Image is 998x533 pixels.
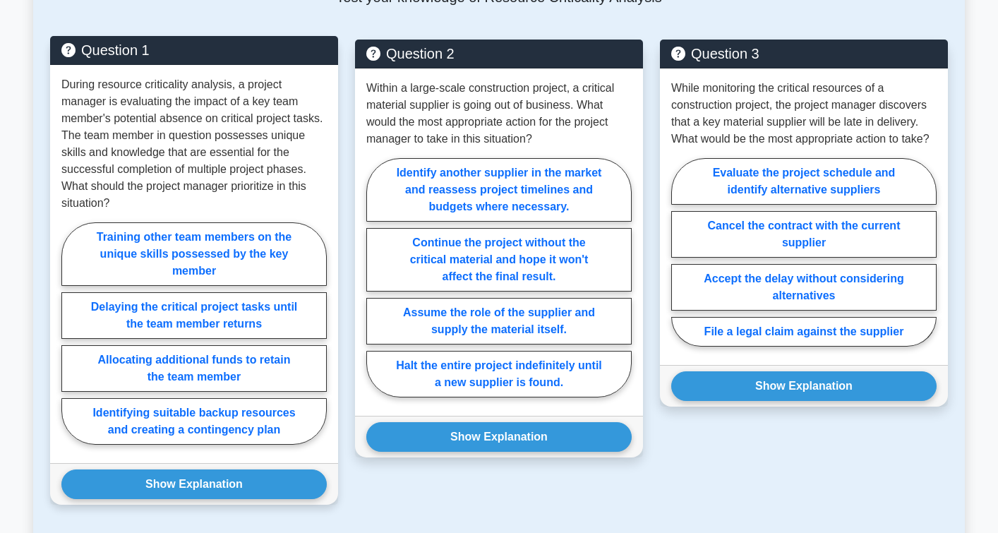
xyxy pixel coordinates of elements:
[61,292,327,339] label: Delaying the critical project tasks until the team member returns
[366,228,632,292] label: Continue the project without the critical material and hope it won't affect the final result.
[61,42,327,59] h5: Question 1
[671,45,937,62] h5: Question 3
[366,298,632,345] label: Assume the role of the supplier and supply the material itself.
[671,211,937,258] label: Cancel the contract with the current supplier
[366,422,632,452] button: Show Explanation
[366,158,632,222] label: Identify another supplier in the market and reassess project timelines and budgets where necessary.
[366,351,632,397] label: Halt the entire project indefinitely until a new supplier is found.
[61,398,327,445] label: Identifying suitable backup resources and creating a contingency plan
[61,222,327,286] label: Training other team members on the unique skills possessed by the key member
[671,80,937,148] p: While monitoring the critical resources of a construction project, the project manager discovers ...
[61,469,327,499] button: Show Explanation
[671,264,937,311] label: Accept the delay without considering alternatives
[61,76,327,212] p: During resource criticality analysis, a project manager is evaluating the impact of a key team me...
[671,158,937,205] label: Evaluate the project schedule and identify alternative suppliers
[366,80,632,148] p: Within a large-scale construction project, a critical material supplier is going out of business....
[61,345,327,392] label: Allocating additional funds to retain the team member
[671,317,937,347] label: File a legal claim against the supplier
[671,371,937,401] button: Show Explanation
[366,45,632,62] h5: Question 2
